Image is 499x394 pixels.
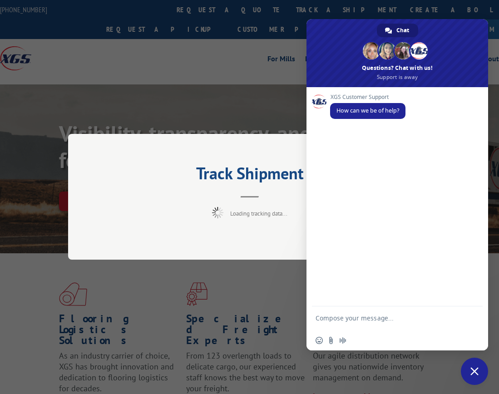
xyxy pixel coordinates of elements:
[330,94,405,100] span: XGS Customer Support
[316,337,323,344] span: Insert an emoji
[396,24,409,37] span: Chat
[212,207,223,219] img: xgs-loading
[114,167,386,184] h2: Track Shipment
[377,24,418,37] div: Chat
[339,337,346,344] span: Audio message
[327,337,335,344] span: Send a file
[336,107,399,114] span: How can we be of help?
[230,210,287,218] span: Loading tracking data...
[461,358,488,385] div: Close chat
[316,314,459,330] textarea: Compose your message...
